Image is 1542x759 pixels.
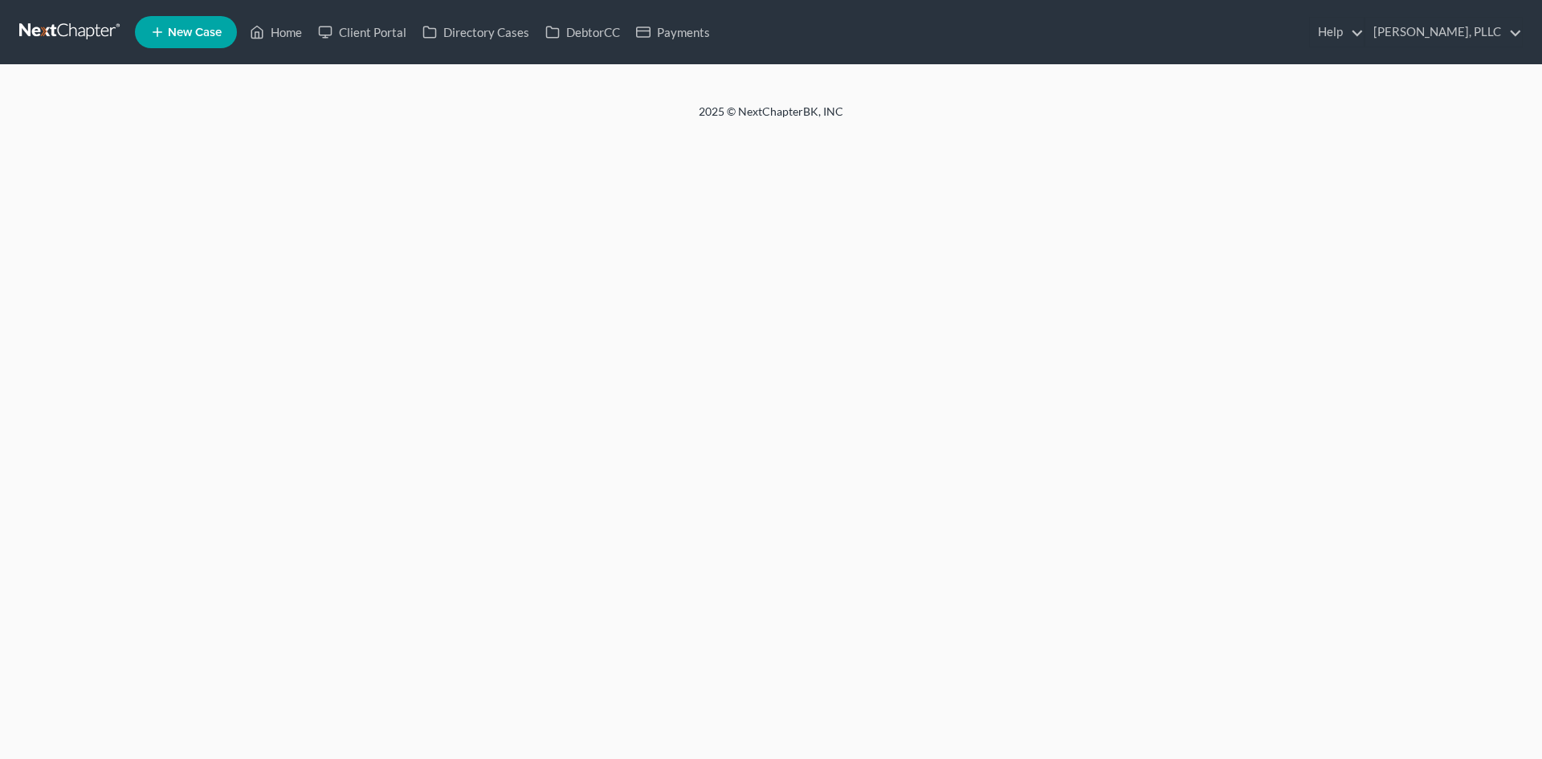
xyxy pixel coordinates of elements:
[1310,18,1364,47] a: Help
[135,16,237,48] new-legal-case-button: New Case
[628,18,718,47] a: Payments
[414,18,537,47] a: Directory Cases
[313,104,1229,133] div: 2025 © NextChapterBK, INC
[242,18,310,47] a: Home
[1365,18,1522,47] a: [PERSON_NAME], PLLC
[310,18,414,47] a: Client Portal
[537,18,628,47] a: DebtorCC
